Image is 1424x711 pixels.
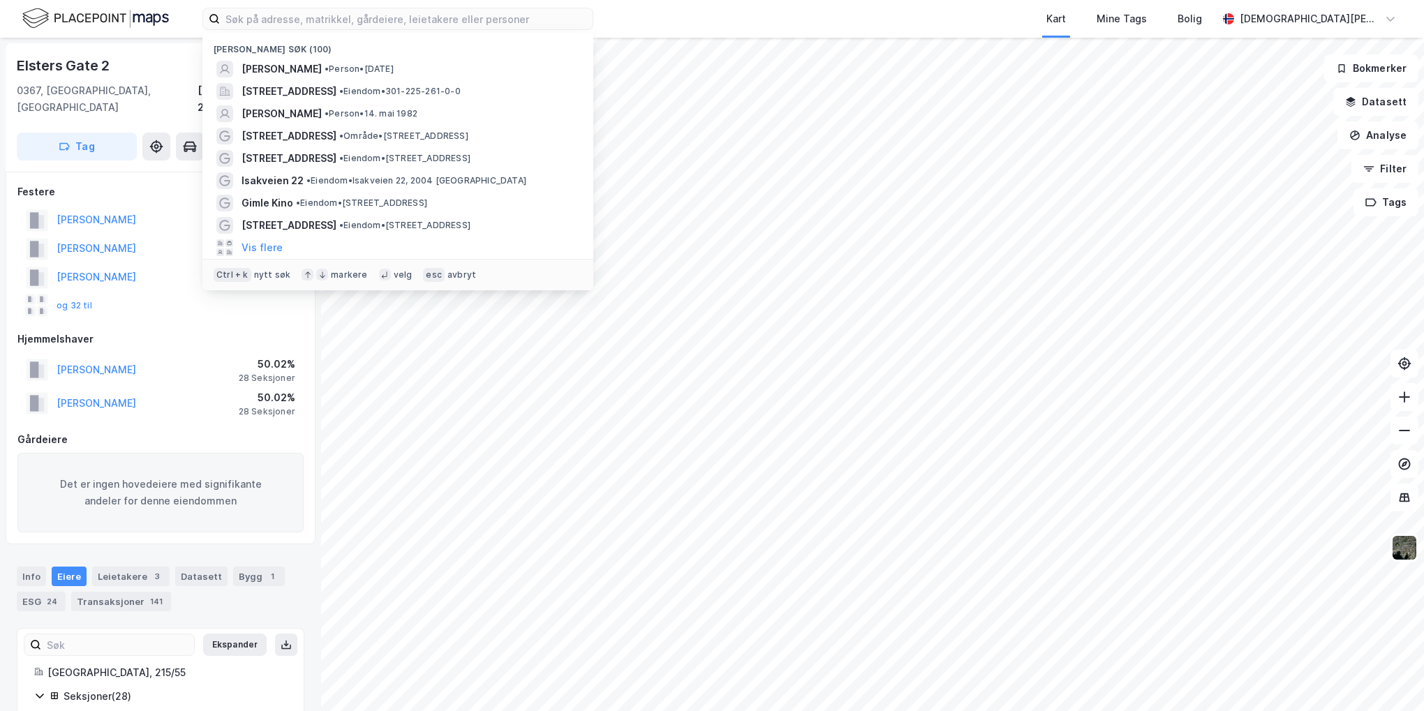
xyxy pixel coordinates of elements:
button: Tag [17,133,137,160]
div: Elsters Gate 2 [17,54,112,77]
span: • [325,63,329,74]
span: Eiendom • 301-225-261-0-0 [339,86,461,97]
div: 3 [150,569,164,583]
div: Mine Tags [1097,10,1147,27]
span: Eiendom • [STREET_ADDRESS] [339,153,470,164]
div: 141 [147,594,165,608]
span: Eiendom • Isakveien 22, 2004 [GEOGRAPHIC_DATA] [306,175,526,186]
button: Vis flere [242,239,283,256]
button: Ekspander [203,634,267,656]
button: Datasett [1333,88,1418,116]
span: Person • [DATE] [325,63,394,75]
span: Eiendom • [STREET_ADDRESS] [339,220,470,231]
span: • [306,175,311,186]
div: Seksjoner ( 28 ) [64,688,287,705]
button: Bokmerker [1324,54,1418,82]
div: Ctrl + k [214,268,251,282]
div: nytt søk [254,269,291,280]
div: [GEOGRAPHIC_DATA], 215/55 [47,664,287,681]
span: [PERSON_NAME] [242,61,322,77]
button: Tags [1353,188,1418,216]
span: Eiendom • [STREET_ADDRESS] [296,197,427,209]
div: velg [394,269,413,280]
div: 1 [265,569,279,583]
img: 9k= [1391,534,1418,561]
button: Filter [1351,155,1418,183]
div: [DEMOGRAPHIC_DATA][PERSON_NAME] [1240,10,1379,27]
div: markere [331,269,367,280]
span: [STREET_ADDRESS] [242,150,336,167]
span: • [339,153,343,163]
div: avbryt [447,269,476,280]
div: Kart [1046,10,1066,27]
div: Info [17,567,46,586]
div: 50.02% [239,389,295,406]
button: Analyse [1337,121,1418,149]
div: [PERSON_NAME] søk (100) [202,33,593,58]
span: Gimle Kino [242,195,293,211]
div: Datasett [175,567,228,586]
span: • [339,220,343,230]
span: [STREET_ADDRESS] [242,83,336,100]
div: Gårdeiere [17,431,304,448]
div: Det er ingen hovedeiere med signifikante andeler for denne eiendommen [17,453,304,532]
span: • [339,130,343,141]
div: Transaksjoner [71,592,171,611]
span: • [339,86,343,96]
div: 24 [44,594,60,608]
div: 50.02% [239,356,295,373]
div: Bygg [233,567,285,586]
span: Område • [STREET_ADDRESS] [339,130,468,142]
span: [STREET_ADDRESS] [242,217,336,234]
div: esc [423,268,445,282]
div: Eiere [52,567,87,586]
img: logo.f888ab2527a4732fd821a326f86c7f29.svg [22,6,169,31]
div: Bolig [1178,10,1202,27]
div: 28 Seksjoner [239,406,295,417]
div: 28 Seksjoner [239,373,295,384]
span: Isakveien 22 [242,172,304,189]
input: Søk [41,634,194,655]
input: Søk på adresse, matrikkel, gårdeiere, leietakere eller personer [220,8,593,29]
div: Hjemmelshaver [17,331,304,347]
div: Leietakere [92,567,170,586]
iframe: Chat Widget [1354,644,1424,711]
span: • [296,197,300,208]
div: ESG [17,592,66,611]
div: 0367, [GEOGRAPHIC_DATA], [GEOGRAPHIC_DATA] [17,82,198,116]
span: [PERSON_NAME] [242,105,322,122]
span: Person • 14. mai 1982 [325,108,417,119]
div: Festere [17,184,304,200]
span: [STREET_ADDRESS] [242,128,336,144]
span: • [325,108,329,119]
div: [GEOGRAPHIC_DATA], 215/55 [198,82,304,116]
